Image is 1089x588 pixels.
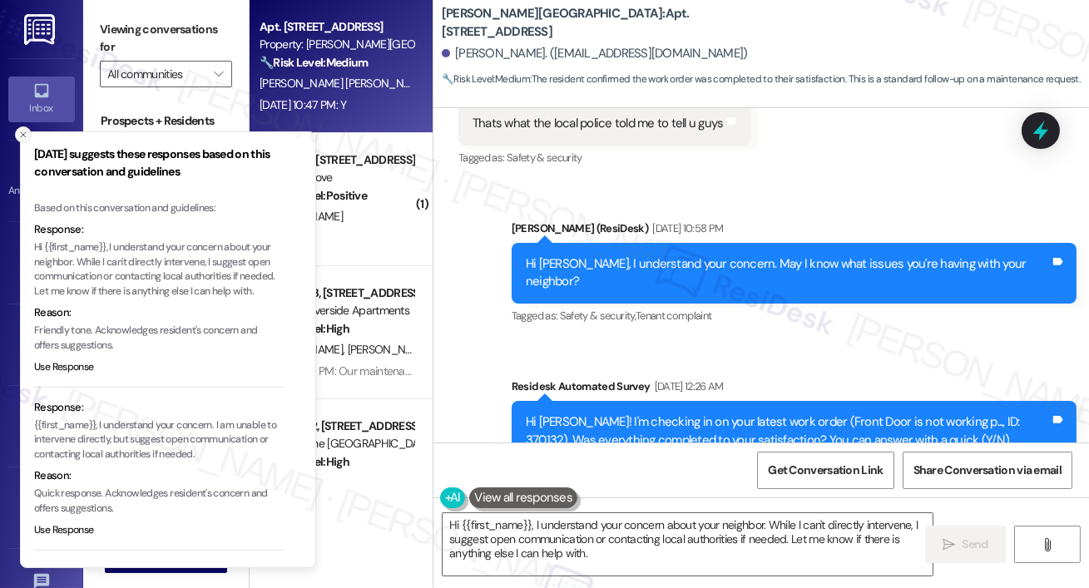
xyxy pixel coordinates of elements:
span: : The resident confirmed the work order was completed to their satisfaction. This is a standard f... [442,71,1080,88]
div: Property: Trove [260,169,413,186]
textarea: Hi {{first_name}}, I understand your concern about your neighbor. While I can't directly interven... [443,513,933,576]
div: Apt. N~302, [STREET_ADDRESS] [260,418,413,435]
div: Residesk Automated Survey [512,378,1077,401]
div: Tagged as: [458,146,750,170]
div: [PERSON_NAME] (ResiDesk) [512,220,1077,243]
div: Apt. 1~1008, [STREET_ADDRESS] [260,284,413,302]
label: Viewing conversations for [100,17,232,61]
div: Property: Riverside Apartments [260,302,413,319]
div: [DATE] 10:47 PM: Y [260,97,346,112]
span: Share Conversation via email [913,462,1062,479]
div: Property: [PERSON_NAME][GEOGRAPHIC_DATA] [260,36,413,53]
span: Tenant complaint [636,309,712,323]
button: Use Response [34,360,94,375]
span: Safety & security [507,151,582,165]
div: Reason: [34,304,284,321]
div: [PERSON_NAME]. ([EMAIL_ADDRESS][DOMAIN_NAME]) [442,45,748,62]
span: Get Conversation Link [768,462,883,479]
button: Get Conversation Link [757,452,893,489]
p: Hi {{first_name}}, I understand your concern about your neighbor. While I can't directly interven... [34,240,284,299]
div: Apt. [STREET_ADDRESS] [260,18,413,36]
i:  [943,538,955,551]
strong: 🔧 Risk Level: Medium [260,55,368,70]
input: All communities [107,61,205,87]
a: Leads [8,486,75,531]
a: Buildings [8,403,75,448]
p: Friendly tone. Acknowledges resident's concern and offers suggestions. [34,324,284,353]
button: Send [925,526,1006,563]
div: Hi [PERSON_NAME], I understand your concern. May I know what issues you're having with your neigh... [526,255,1050,291]
div: Reason: [34,467,284,484]
strong: 🔧 Risk Level: Medium [442,72,530,86]
div: Response: [34,221,284,238]
div: Thats what the local police told me to tell u guys [473,115,724,132]
div: Hi [PERSON_NAME]! I'm checking in on your latest work order (Front Door is not working p..., ID: ... [526,413,1050,449]
div: Prospects + Residents [83,112,249,130]
span: Safety & security , [560,309,636,323]
div: Tagged as: [512,304,1077,328]
i:  [1041,538,1053,551]
img: ResiDesk Logo [24,14,58,45]
div: Apt. PH48, [STREET_ADDRESS][PERSON_NAME] [260,151,413,169]
i:  [214,67,223,81]
span: [PERSON_NAME] [PERSON_NAME] [260,76,428,91]
a: Inbox [8,77,75,121]
a: Insights • [8,322,75,367]
div: Based on this conversation and guidelines: [34,201,284,216]
span: [PERSON_NAME] [260,209,343,224]
p: {{first_name}}, I understand your concern. I am unable to intervene directly, but suggest open co... [34,418,284,462]
span: [PERSON_NAME] [348,342,431,357]
span: Send [963,536,988,553]
h3: [DATE] suggests these responses based on this conversation and guidelines [34,146,284,180]
div: [DATE] 12:26 AM [651,378,724,395]
b: [PERSON_NAME][GEOGRAPHIC_DATA]: Apt. [STREET_ADDRESS] [442,5,775,41]
a: Site Visit • [8,240,75,285]
button: Share Conversation via email [903,452,1072,489]
div: Response: [34,399,284,416]
button: Use Response [34,523,94,538]
div: [DATE] 10:58 PM [648,220,723,237]
button: Close toast [15,126,32,143]
p: Quick response. Acknowledges resident's concern and offers suggestions. [34,487,284,516]
div: Property: The [GEOGRAPHIC_DATA] [260,435,413,452]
